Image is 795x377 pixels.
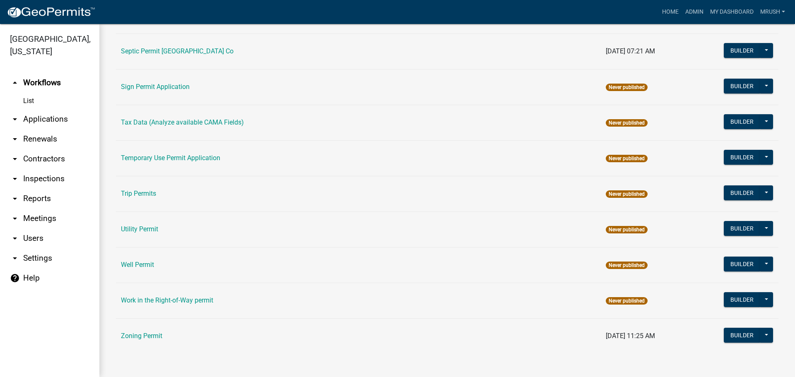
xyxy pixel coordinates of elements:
[606,262,648,269] span: Never published
[724,221,760,236] button: Builder
[606,297,648,305] span: Never published
[121,296,213,304] a: Work in the Right-of-Way permit
[10,174,20,184] i: arrow_drop_down
[606,226,648,233] span: Never published
[606,84,648,91] span: Never published
[724,114,760,129] button: Builder
[10,114,20,124] i: arrow_drop_down
[606,332,655,340] span: [DATE] 11:25 AM
[121,261,154,269] a: Well Permit
[606,190,648,198] span: Never published
[606,119,648,127] span: Never published
[724,43,760,58] button: Builder
[724,328,760,343] button: Builder
[10,154,20,164] i: arrow_drop_down
[121,118,244,126] a: Tax Data (Analyze available CAMA Fields)
[121,47,234,55] a: Septic Permit [GEOGRAPHIC_DATA] Co
[707,4,757,20] a: My Dashboard
[10,78,20,88] i: arrow_drop_up
[659,4,682,20] a: Home
[10,134,20,144] i: arrow_drop_down
[121,154,220,162] a: Temporary Use Permit Application
[121,83,190,91] a: Sign Permit Application
[606,47,655,55] span: [DATE] 07:21 AM
[10,233,20,243] i: arrow_drop_down
[606,155,648,162] span: Never published
[10,214,20,223] i: arrow_drop_down
[121,190,156,197] a: Trip Permits
[724,79,760,94] button: Builder
[10,273,20,283] i: help
[724,150,760,165] button: Builder
[10,253,20,263] i: arrow_drop_down
[121,332,162,340] a: Zoning Permit
[10,194,20,204] i: arrow_drop_down
[682,4,707,20] a: Admin
[724,185,760,200] button: Builder
[724,257,760,271] button: Builder
[121,225,158,233] a: Utility Permit
[757,4,788,20] a: MRush
[724,292,760,307] button: Builder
